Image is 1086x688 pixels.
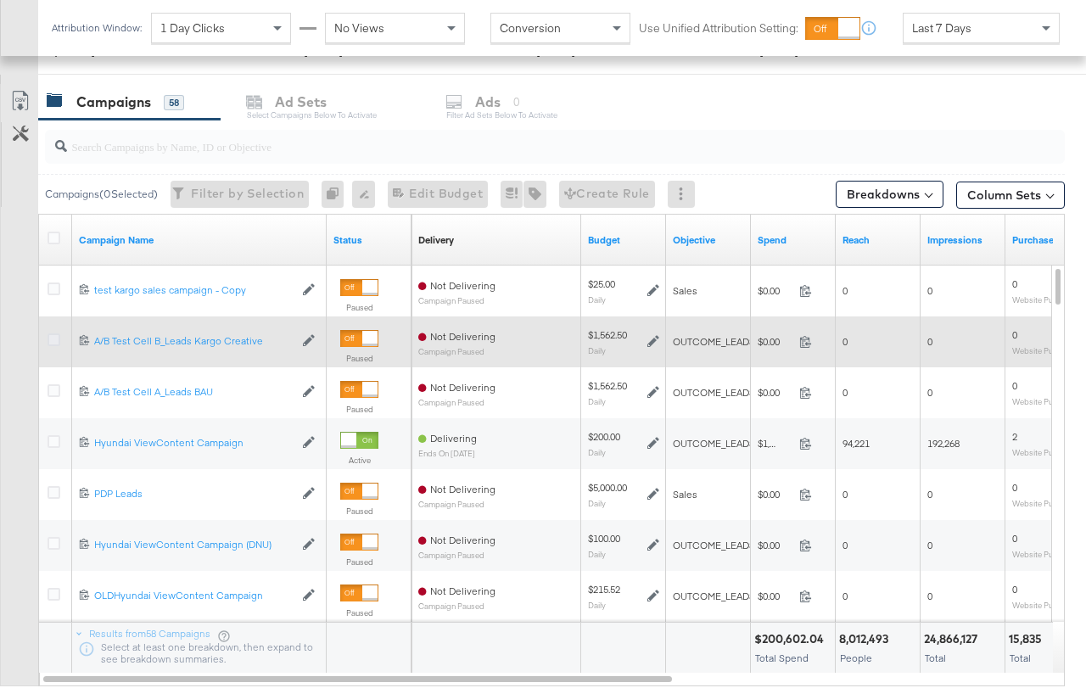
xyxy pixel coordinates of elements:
[334,20,384,36] span: No Views
[340,506,378,517] label: Paused
[500,20,561,36] span: Conversion
[673,284,697,297] span: Sales
[639,20,798,36] label: Use Unified Attribution Setting:
[927,335,932,348] span: 0
[94,334,294,349] a: A/B Test Cell B_Leads Kargo Creative
[842,284,848,297] span: 0
[430,483,495,495] span: Not Delivering
[927,437,960,450] span: 192,268
[67,123,976,156] input: Search Campaigns by Name, ID or Objective
[1012,328,1017,341] span: 0
[758,437,792,450] span: $1,403.65
[51,22,143,34] div: Attribution Window:
[340,302,378,313] label: Paused
[418,233,454,247] a: Reflects the ability of your Ad Campaign to achieve delivery based on ad states, schedule and bud...
[758,335,792,348] span: $0.00
[1012,277,1017,290] span: 0
[588,549,606,559] sub: Daily
[588,379,627,393] div: $1,562.50
[94,589,294,602] div: OLDHyundai ViewContent Campaign
[758,539,792,551] span: $0.00
[588,430,620,444] div: $200.00
[673,335,755,348] span: OUTCOME_LEADS
[1012,583,1017,596] span: 0
[588,328,627,342] div: $1,562.50
[927,590,932,602] span: 0
[94,283,294,297] div: test kargo sales campaign - Copy
[673,386,755,399] span: OUTCOME_LEADS
[430,432,477,445] span: Delivering
[340,404,378,415] label: Paused
[1012,532,1017,545] span: 0
[673,233,744,247] a: Your campaign's objective.
[758,590,792,602] span: $0.00
[588,345,606,355] sub: Daily
[840,652,872,664] span: People
[1012,481,1017,494] span: 0
[588,396,606,406] sub: Daily
[94,436,294,450] a: Hyundai ViewContent Campaign
[673,488,697,501] span: Sales
[418,233,454,247] div: Delivery
[673,437,755,450] span: OUTCOME_LEADS
[758,386,792,399] span: $0.00
[927,488,932,501] span: 0
[842,233,914,247] a: The number of people your ad was served to.
[842,590,848,602] span: 0
[1012,430,1017,443] span: 2
[322,181,352,208] div: 0
[430,534,495,546] span: Not Delivering
[418,601,495,611] sub: Campaign Paused
[1012,345,1081,355] sub: Website Purchases
[927,386,932,399] span: 0
[94,436,294,450] div: Hyundai ViewContent Campaign
[927,233,999,247] a: The number of times your ad was served. On mobile apps an ad is counted as served the first time ...
[94,589,294,603] a: OLDHyundai ViewContent Campaign
[755,652,809,664] span: Total Spend
[842,437,870,450] span: 94,221
[1012,498,1081,508] sub: Website Purchases
[588,447,606,457] sub: Daily
[1012,600,1081,610] sub: Website Purchases
[1012,396,1081,406] sub: Website Purchases
[1009,631,1047,647] div: 15,835
[927,539,932,551] span: 0
[588,498,606,508] sub: Daily
[842,539,848,551] span: 0
[430,585,495,597] span: Not Delivering
[924,631,982,647] div: 24,866,127
[418,398,495,407] sub: Campaign Paused
[839,631,893,647] div: 8,012,493
[1012,447,1081,457] sub: Website Purchases
[418,551,495,560] sub: Campaign Paused
[842,386,848,399] span: 0
[164,95,184,110] div: 58
[588,277,615,291] div: $25.00
[927,284,932,297] span: 0
[673,590,755,602] span: OUTCOME_LEADS
[94,487,294,501] div: PDP Leads
[340,353,378,364] label: Paused
[842,488,848,501] span: 0
[912,20,971,36] span: Last 7 Days
[340,557,378,568] label: Paused
[836,181,943,208] button: Breakdowns
[588,233,659,247] a: The maximum amount you're willing to spend on your ads, on average each day or over the lifetime ...
[588,481,627,495] div: $5,000.00
[588,600,606,610] sub: Daily
[45,187,158,202] div: Campaigns ( 0 Selected)
[1010,652,1031,664] span: Total
[94,538,294,552] a: Hyundai ViewContent Campaign (DNU)
[925,652,946,664] span: Total
[94,283,294,298] a: test kargo sales campaign - Copy
[76,92,151,112] div: Campaigns
[418,500,495,509] sub: Campaign Paused
[340,455,378,466] label: Active
[588,294,606,305] sub: Daily
[430,330,495,343] span: Not Delivering
[94,334,294,348] div: A/B Test Cell B_Leads Kargo Creative
[430,381,495,394] span: Not Delivering
[94,385,294,399] div: A/B Test Cell A_Leads BAU
[754,631,829,647] div: $200,602.04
